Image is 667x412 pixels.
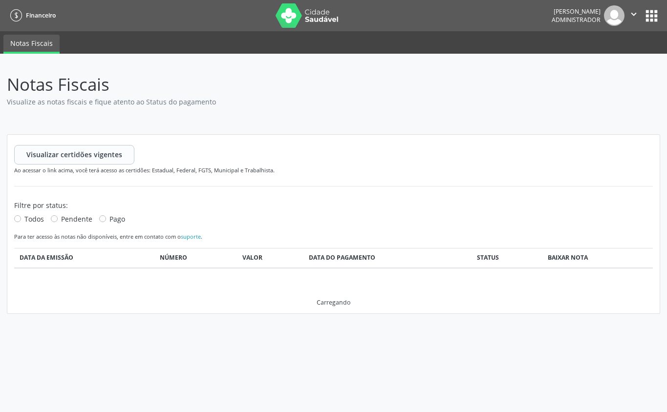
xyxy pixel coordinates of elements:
[628,9,639,20] i: 
[14,145,134,165] button: Visualizar certidões vigentes
[624,5,643,26] button: 
[309,253,467,262] div: Data do pagamento
[3,35,60,54] a: Notas Fiscais
[26,149,122,160] span: Visualizar certidões vigentes
[552,7,601,16] div: [PERSON_NAME]
[643,7,660,24] button: apps
[477,253,538,262] div: Status
[317,298,350,307] div: Carregando
[109,214,125,224] span: Pago
[160,253,232,262] div: Número
[14,200,68,210] label: Filtre por status:
[14,233,202,240] small: Para ter acesso às notas não disponíveis, entre em contato com o .
[181,233,201,240] a: suporte
[242,253,299,262] div: Valor
[20,253,150,262] div: Data da emissão
[7,97,225,107] small: Visualize as notas fiscais e fique atento ao Status do pagamento
[548,253,648,262] div: Baixar Nota
[61,214,92,224] span: Pendente
[26,11,56,20] span: Financeiro
[24,214,44,224] span: Todos
[7,7,56,23] a: Financeiro
[14,166,275,174] small: Ao acessar o link acima, você terá acesso as certidões: Estadual, Federal, FGTS, Municipal e Trab...
[552,16,601,24] span: Administrador
[604,5,624,26] img: img
[7,74,660,95] h1: Notas Fiscais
